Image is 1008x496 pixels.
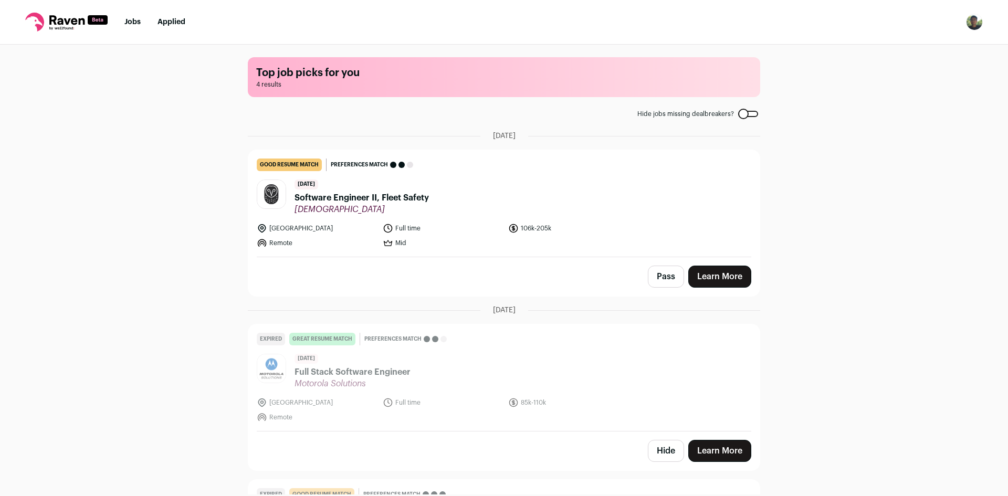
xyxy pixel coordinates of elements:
a: Applied [157,18,185,26]
a: Jobs [124,18,141,26]
li: [GEOGRAPHIC_DATA] [257,397,376,408]
span: Software Engineer II, Fleet Safety [295,192,429,204]
img: 10216056-medium_jpg [966,14,983,30]
a: Expired great resume match Preferences match [DATE] Full Stack Software Engineer Motorola Solutio... [248,324,760,431]
span: Preferences match [364,334,422,344]
li: [GEOGRAPHIC_DATA] [257,223,376,234]
div: great resume match [289,333,355,345]
img: f3d5d0fa5e81f1c40eef72acec6f04c076c8df624c75215ce6affc40ebb62c96.jpg [257,180,286,208]
span: Full Stack Software Engineer [295,366,411,378]
span: Motorola Solutions [295,378,411,389]
span: [DATE] [295,354,318,364]
span: Preferences match [331,160,388,170]
li: Full time [383,397,502,408]
span: [DATE] [493,305,516,315]
a: good resume match Preferences match [DATE] Software Engineer II, Fleet Safety [DEMOGRAPHIC_DATA] ... [248,150,760,257]
a: Learn More [688,266,751,288]
li: Full time [383,223,502,234]
span: [DATE] [493,131,516,141]
li: 106k-205k [508,223,628,234]
img: 479ed99e49d7bfb068db4a4c611a3b21492044bf33456da8fad80db8bdc70eb1.jpg [257,354,286,383]
button: Open dropdown [966,14,983,30]
a: Learn More [688,440,751,462]
div: good resume match [257,159,322,171]
span: Hide jobs missing dealbreakers? [637,110,734,118]
li: Mid [383,238,502,248]
span: 4 results [256,80,752,89]
li: Remote [257,238,376,248]
button: Pass [648,266,684,288]
li: 85k-110k [508,397,628,408]
h1: Top job picks for you [256,66,752,80]
span: [DEMOGRAPHIC_DATA] [295,204,429,215]
button: Hide [648,440,684,462]
div: Expired [257,333,285,345]
span: [DATE] [295,180,318,189]
li: Remote [257,412,376,423]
